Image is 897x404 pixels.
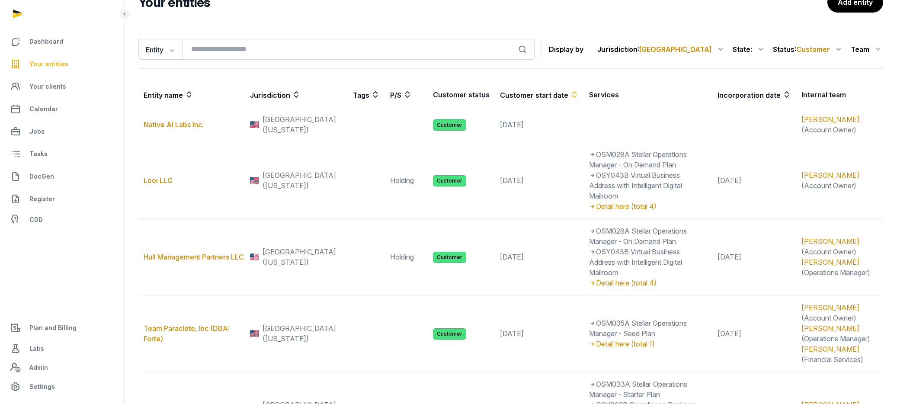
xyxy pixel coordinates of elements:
a: [PERSON_NAME] [801,303,859,312]
span: [GEOGRAPHIC_DATA] ([US_STATE]) [263,323,343,344]
a: [PERSON_NAME] [801,115,859,124]
a: Labs [7,338,117,359]
td: [DATE] [495,295,584,372]
span: [GEOGRAPHIC_DATA] ([US_STATE]) [263,247,343,267]
span: [GEOGRAPHIC_DATA] [639,45,712,54]
th: Jurisdiction [245,83,348,107]
td: [DATE] [495,219,584,295]
a: Admin [7,359,117,376]
a: [PERSON_NAME] [801,171,859,180]
span: Settings [29,382,55,392]
a: Jobs [7,121,117,142]
td: [DATE] [495,107,584,142]
span: DocGen [29,171,54,182]
span: Tasks [29,149,48,159]
td: Holding [385,219,428,295]
a: Plan and Billing [7,317,117,338]
a: Settings [7,376,117,397]
span: [GEOGRAPHIC_DATA] ([US_STATE]) [263,114,343,135]
div: Team [851,42,883,56]
a: [PERSON_NAME] [801,345,859,353]
div: State [733,42,766,56]
a: Tasks [7,144,117,164]
a: Hull Management Partners LLC [144,253,244,261]
span: CDD [29,215,43,225]
td: [DATE] [712,142,796,219]
a: Looi LLC [144,176,173,185]
a: DocGen [7,166,117,187]
th: Tags [348,83,385,107]
span: Dashboard [29,36,63,47]
a: CDD [7,211,117,228]
div: (Financial Services) [801,344,878,365]
a: Team Paraclete, Inc (DBA: Forte) [144,324,230,343]
span: [GEOGRAPHIC_DATA] ([US_STATE]) [263,170,343,191]
div: Detail here (total 1) [589,339,707,349]
div: (Account Owner) [801,170,878,191]
th: Customer status [428,83,495,107]
span: : [638,44,712,55]
span: OSY043B Virtual Business Address with Intelligent Digital Mailroom [589,171,682,200]
th: P/S [385,83,428,107]
span: OSY043B Virtual Business Address with Intelligent Digital Mailroom [589,247,682,277]
a: Native AI Labs Inc. [144,120,204,129]
th: Entity name [138,83,245,107]
a: Calendar [7,99,117,119]
th: Services [584,83,712,107]
div: (Operations Manager) [801,323,878,344]
div: (Account Owner) [801,236,878,257]
div: Detail here (total 4) [589,278,707,288]
span: Register [29,194,55,204]
span: Plan and Billing [29,323,77,333]
span: Labs [29,343,44,354]
span: Customer [433,119,466,131]
span: OSM035A Stellar Operations Manager - Seed Plan [589,319,687,338]
td: Holding [385,142,428,219]
div: Detail here (total 4) [589,201,707,212]
a: Your clients [7,76,117,97]
th: Internal team [796,83,883,107]
a: [PERSON_NAME] [801,258,859,266]
span: Your entities [29,59,68,69]
span: OSM028A Stellar Operations Manager - On Demand Plan [589,227,687,246]
a: [PERSON_NAME] [801,237,859,246]
span: OSM033A Stellar Operations Manager - Starter Plan [589,380,687,399]
p: Display by [549,42,583,56]
span: Calendar [29,104,58,114]
button: Entity [138,39,183,60]
td: [DATE] [712,219,796,295]
div: (Account Owner) [801,302,878,323]
a: [PERSON_NAME] [801,324,859,333]
a: Dashboard [7,31,117,52]
span: Customer [433,252,466,263]
a: Register [7,189,117,209]
div: (Account Owner) [801,114,878,135]
div: Jurisdiction [597,42,726,56]
span: Admin [29,362,48,373]
a: Your entities [7,54,117,74]
td: [DATE] [495,142,584,219]
div: (Operations Manager) [801,257,878,278]
span: : [794,44,830,55]
th: Customer start date [495,83,584,107]
th: Incorporation date [712,83,796,107]
span: Jobs [29,126,45,137]
span: Customer [433,328,466,340]
td: [DATE] [712,295,796,372]
span: Your clients [29,81,66,92]
span: Customer [433,175,466,186]
span: Customer [796,45,830,54]
span: OSM028A Stellar Operations Manager - On Demand Plan [589,150,687,169]
span: : [750,44,752,55]
div: Status [773,42,844,56]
